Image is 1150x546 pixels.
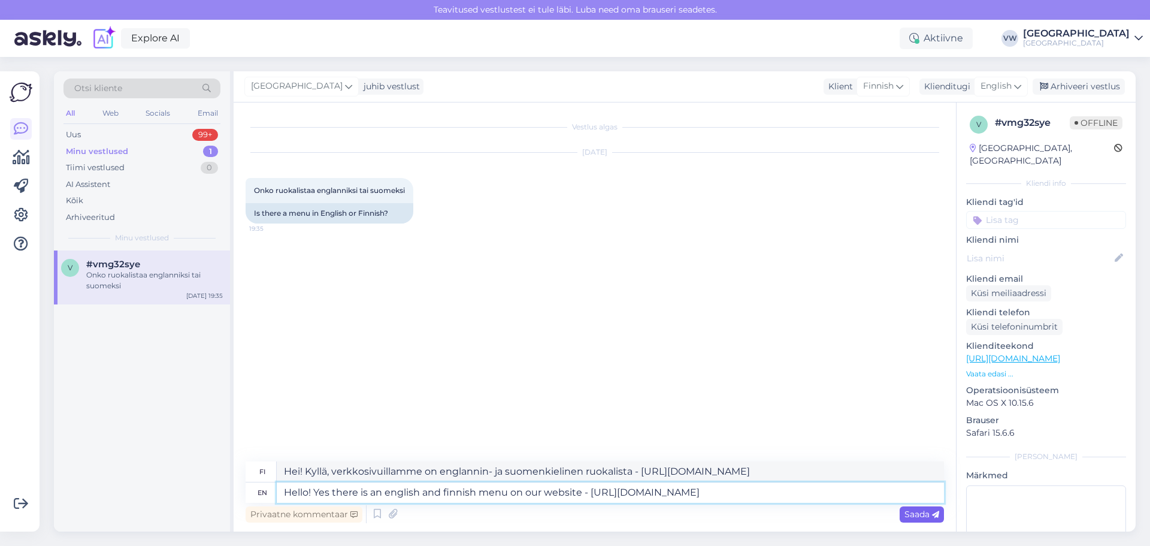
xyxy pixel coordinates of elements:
span: Saada [904,509,939,520]
div: 1 [203,146,218,158]
a: [URL][DOMAIN_NAME] [966,353,1060,364]
a: [GEOGRAPHIC_DATA][GEOGRAPHIC_DATA] [1023,29,1143,48]
div: Klient [824,80,853,93]
input: Lisa nimi [967,252,1112,265]
div: AI Assistent [66,179,110,191]
span: Onko ruokalistaa englanniksi tai suomeksi [254,186,405,195]
textarea: Hello! Yes there is an english and finnish menu on our website - [URL][DOMAIN_NAME] [277,482,944,503]
div: Küsi meiliaadressi [966,285,1051,301]
input: Lisa tag [966,211,1126,229]
p: Brauser [966,414,1126,427]
div: Arhiveeri vestlus [1033,79,1125,95]
div: Minu vestlused [66,146,128,158]
div: Vestlus algas [246,122,944,132]
a: Explore AI [121,28,190,49]
span: Otsi kliente [74,82,122,95]
p: Kliendi nimi [966,234,1126,246]
div: Tiimi vestlused [66,162,125,174]
p: Märkmed [966,469,1126,482]
div: [GEOGRAPHIC_DATA] [1023,38,1130,48]
div: All [63,105,77,121]
div: Kõik [66,195,83,207]
span: v [68,263,72,272]
div: Arhiveeritud [66,212,115,224]
p: Kliendi tag'id [966,196,1126,209]
div: fi [259,461,265,482]
p: Kliendi email [966,273,1126,285]
span: English [980,80,1012,93]
div: Klienditugi [919,80,970,93]
div: [GEOGRAPHIC_DATA] [1023,29,1130,38]
div: Privaatne kommentaar [246,506,362,523]
div: 0 [201,162,218,174]
div: Kliendi info [966,178,1126,189]
span: v [976,120,981,129]
textarea: Hei! Kyllä, verkkosivuillamme on englannin- ja suomenkielinen ruokalista - [URL][DOMAIN_NAME] [277,461,944,482]
p: Vaata edasi ... [966,369,1126,379]
p: Kliendi telefon [966,306,1126,319]
div: [DATE] 19:35 [186,291,223,300]
img: Askly Logo [10,81,32,104]
div: Aktiivne [900,28,973,49]
div: juhib vestlust [359,80,420,93]
div: Socials [143,105,172,121]
p: Mac OS X 10.15.6 [966,397,1126,409]
span: Finnish [863,80,894,93]
div: [DATE] [246,147,944,158]
p: Klienditeekond [966,340,1126,352]
div: Küsi telefoninumbrit [966,319,1063,335]
div: en [258,482,267,503]
p: Safari 15.6.6 [966,427,1126,439]
img: explore-ai [91,26,116,51]
span: Offline [1070,116,1122,129]
div: Email [195,105,220,121]
div: 99+ [192,129,218,141]
div: [PERSON_NAME] [966,451,1126,462]
span: 19:35 [249,224,294,233]
div: Is there a menu in English or Finnish? [246,203,413,224]
div: # vmg32sye [995,116,1070,130]
span: [GEOGRAPHIC_DATA] [251,80,343,93]
p: Operatsioonisüsteem [966,384,1126,397]
div: [GEOGRAPHIC_DATA], [GEOGRAPHIC_DATA] [970,142,1114,167]
div: Uus [66,129,81,141]
div: VW [1001,30,1018,47]
div: Web [100,105,121,121]
span: #vmg32sye [86,259,140,270]
span: Minu vestlused [115,233,169,243]
div: Onko ruokalistaa englanniksi tai suomeksi [86,270,223,291]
